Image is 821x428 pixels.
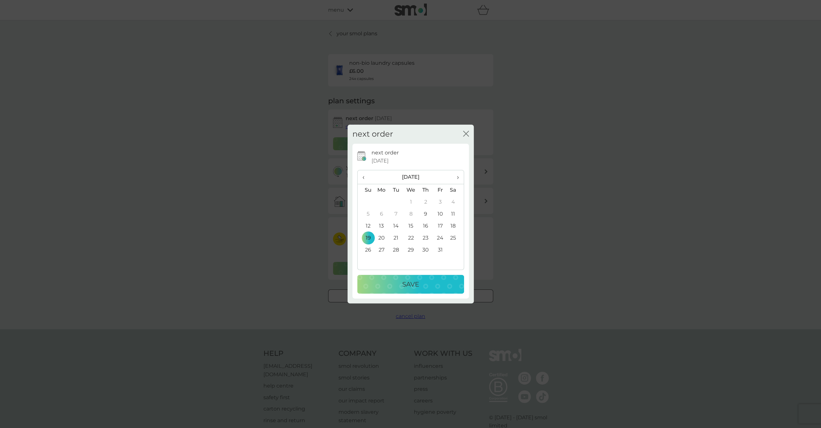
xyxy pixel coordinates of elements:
[357,275,464,294] button: Save
[358,244,374,256] td: 26
[418,208,433,220] td: 9
[362,170,369,184] span: ‹
[403,220,418,232] td: 15
[403,208,418,220] td: 8
[358,220,374,232] td: 12
[418,220,433,232] td: 16
[447,208,463,220] td: 11
[447,232,463,244] td: 25
[433,196,447,208] td: 3
[418,184,433,196] th: Th
[403,184,418,196] th: We
[374,184,389,196] th: Mo
[358,184,374,196] th: Su
[433,220,447,232] td: 17
[433,184,447,196] th: Fr
[358,208,374,220] td: 5
[374,220,389,232] td: 13
[352,130,393,139] h2: next order
[389,232,403,244] td: 21
[389,208,403,220] td: 7
[374,232,389,244] td: 20
[418,196,433,208] td: 2
[433,232,447,244] td: 24
[403,196,418,208] td: 1
[418,244,433,256] td: 30
[374,244,389,256] td: 27
[433,244,447,256] td: 31
[358,232,374,244] td: 19
[403,232,418,244] td: 22
[389,220,403,232] td: 14
[447,196,463,208] td: 4
[403,244,418,256] td: 29
[372,157,389,165] span: [DATE]
[447,184,463,196] th: Sa
[402,279,419,289] p: Save
[374,208,389,220] td: 6
[374,170,448,184] th: [DATE]
[389,184,403,196] th: Tu
[452,170,459,184] span: ›
[463,131,469,138] button: close
[418,232,433,244] td: 23
[447,220,463,232] td: 18
[433,208,447,220] td: 10
[389,244,403,256] td: 28
[372,149,399,157] p: next order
